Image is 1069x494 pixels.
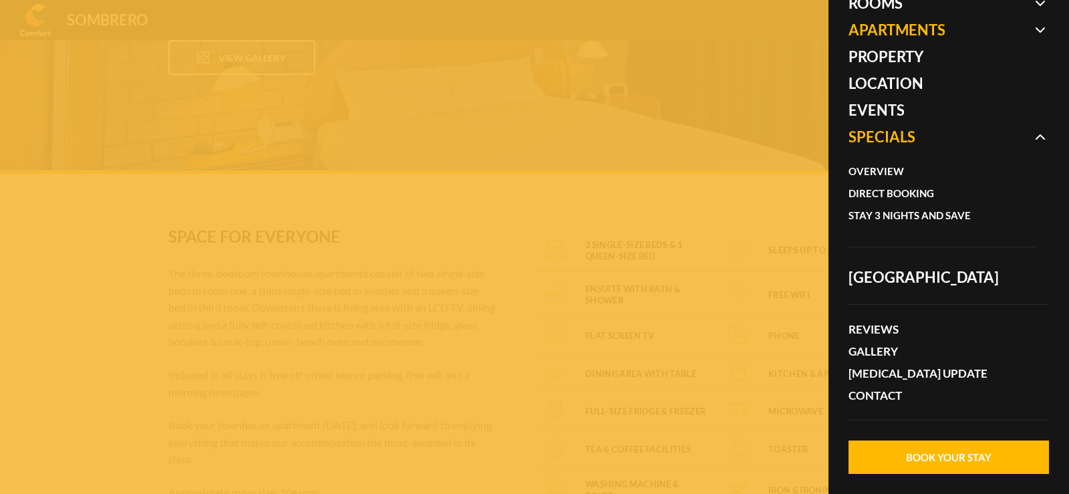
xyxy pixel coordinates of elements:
a: Gallery [849,340,1036,362]
a: Overview [849,160,1022,182]
a: Property [849,43,1036,70]
span: Apartments [849,17,1036,43]
a: Events [849,97,1036,124]
button: Book Your Stay [849,441,1049,474]
a: Stay 3 nights and save [849,205,1022,227]
span: Specials [849,124,1036,264]
a: Location [849,70,1036,97]
a: [MEDICAL_DATA] Update [849,362,1036,384]
a: Contact [849,384,1036,406]
a: [GEOGRAPHIC_DATA] [849,264,1036,291]
a: Direct Booking [849,182,1022,205]
a: Reviews [849,318,1036,340]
